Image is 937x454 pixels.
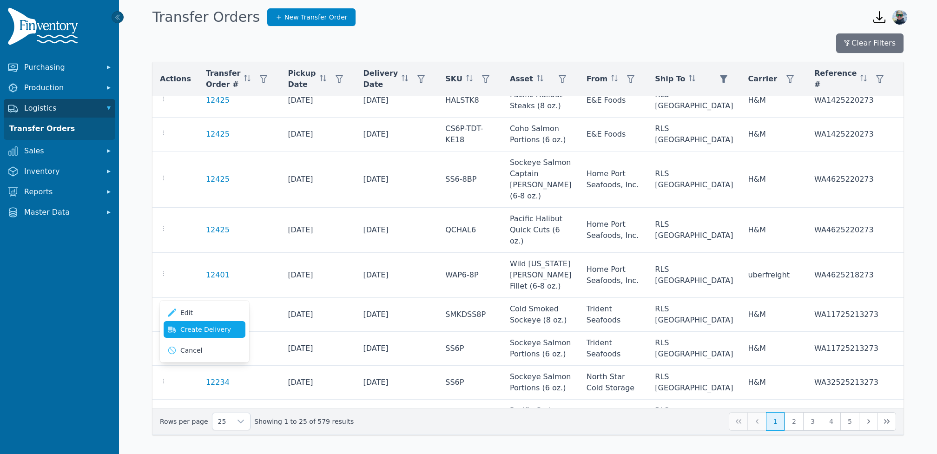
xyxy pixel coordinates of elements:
td: WA11725213273 [807,332,897,366]
td: Pacific Halibut Quick Cuts (6 oz.) [502,208,579,253]
a: 12425 [206,129,230,140]
button: Page 2 [785,412,803,431]
td: [DATE] [356,84,438,118]
td: RLS [GEOGRAPHIC_DATA] [647,332,740,366]
span: Master Data [24,207,99,218]
h1: Transfer Orders [152,9,260,26]
td: E&E Foods [579,84,647,118]
button: Page 5 [840,412,859,431]
td: H&M [740,208,807,253]
button: Sales [4,142,115,160]
td: [DATE] [356,400,438,434]
td: H&M [740,366,807,400]
td: Home Port Seafoods, Inc. [579,208,647,253]
a: 12425 [206,95,230,106]
td: SS6P [438,366,502,400]
td: Pacific Halibut Steaks (8 oz.) [502,84,579,118]
td: RLS [GEOGRAPHIC_DATA] [647,208,740,253]
span: Carrier [748,73,777,85]
td: [DATE] [356,366,438,400]
a: 12425 [206,174,230,185]
button: Master Data [4,203,115,222]
span: Reference # [814,68,857,90]
td: RLS [GEOGRAPHIC_DATA] [647,253,740,298]
td: RLS [GEOGRAPHIC_DATA] [647,118,740,151]
td: Wild [US_STATE] [PERSON_NAME] Fillet (6-8 oz.) [502,253,579,298]
span: Asset [510,73,533,85]
span: Inventory [24,166,99,177]
span: Showing 1 to 25 of 579 results [254,417,354,426]
td: Trident Seafoods [579,298,647,332]
a: 12425 [206,224,230,236]
td: E&E Foods [579,118,647,151]
td: [DATE] [280,118,356,151]
td: uberfreight [740,253,807,298]
td: Sockeye Salmon Captain [PERSON_NAME] (6-8 oz.) [502,151,579,208]
span: SKU [445,73,462,85]
img: Karina Wright [892,10,907,25]
button: Page 3 [803,412,822,431]
td: Coho Salmon Portions (6 oz.) [502,118,579,151]
button: Page 4 [822,412,840,431]
td: SS6P [438,332,502,366]
td: [DATE] [280,151,356,208]
td: Sockeye Salmon Portions (6 oz.) [502,332,579,366]
td: H&M [740,151,807,208]
td: H&M [740,118,807,151]
td: [DATE] [356,118,438,151]
td: H&M [740,298,807,332]
td: WA32525213273 [807,366,897,400]
td: E&E Foods [579,400,647,434]
td: RLS [GEOGRAPHIC_DATA] [647,298,740,332]
td: [DATE] [356,332,438,366]
td: H&M [740,332,807,366]
td: Sockeye Salmon Portions (6 oz.) [502,366,579,400]
span: Sales [24,145,99,157]
a: New Transfer Order [267,8,356,26]
td: [DATE] [280,298,356,332]
button: Production [4,79,115,97]
td: [DATE] [280,366,356,400]
button: Next Page [859,412,878,431]
span: From [587,73,607,85]
td: RLS [GEOGRAPHIC_DATA] [647,366,740,400]
td: Pacific Cod Portions (6 oz.) [502,400,579,434]
td: C6P [438,400,502,434]
td: Cold Smoked Sockeye (8 oz.) [502,298,579,332]
td: WA1425220273 [807,84,897,118]
td: [DATE] [356,151,438,208]
td: WA4625220273 [807,151,897,208]
td: North Star Cold Storage [579,366,647,400]
td: [DATE] [356,208,438,253]
span: Actions [160,73,191,85]
a: Create Delivery [164,321,245,338]
span: Delivery Date [363,68,398,90]
span: Production [24,82,99,93]
td: [DATE] [280,84,356,118]
td: H&M [740,84,807,118]
td: [DATE] [280,253,356,298]
td: RLS [GEOGRAPHIC_DATA] [647,84,740,118]
button: Cancel [164,342,245,359]
span: Reports [24,186,99,197]
button: Inventory [4,162,115,181]
button: Clear Filters [836,33,904,53]
td: WA11725213273 [807,298,897,332]
td: H&M [740,400,807,434]
td: [DATE] [356,298,438,332]
td: SMKDSS8P [438,298,502,332]
td: SS6-8BP [438,151,502,208]
td: WA4625220273 [807,208,897,253]
td: Home Port Seafoods, Inc. [579,151,647,208]
td: WA4625218273 [807,253,897,298]
td: [DATE] [356,253,438,298]
td: [DATE] [280,332,356,366]
img: Finventory [7,7,82,49]
td: HALSTK8 [438,84,502,118]
td: WAP6-8P [438,253,502,298]
button: Purchasing [4,58,115,77]
td: [DATE] [280,208,356,253]
td: RLS [GEOGRAPHIC_DATA] [647,151,740,208]
td: Trident Seafoods [579,332,647,366]
span: New Transfer Order [284,13,348,22]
